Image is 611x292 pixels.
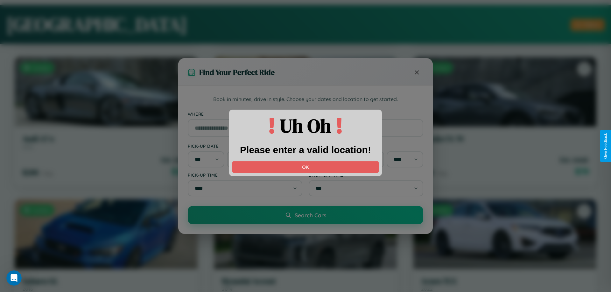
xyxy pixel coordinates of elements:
label: Pick-up Time [188,172,302,178]
h3: Find Your Perfect Ride [199,67,275,78]
label: Pick-up Date [188,143,302,149]
p: Book in minutes, drive in style. Choose your dates and location to get started. [188,95,423,104]
label: Drop-off Date [309,143,423,149]
label: Where [188,111,423,117]
label: Drop-off Time [309,172,423,178]
span: Search Cars [295,212,326,219]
